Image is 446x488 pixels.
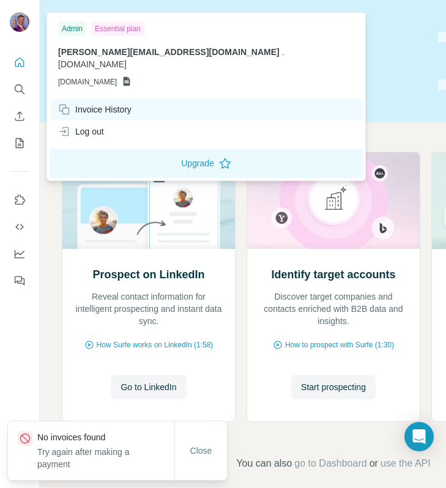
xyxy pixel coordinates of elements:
[58,76,117,87] span: [DOMAIN_NAME]
[37,431,174,443] p: No invoices found
[259,290,407,327] p: Discover target companies and contacts enriched with B2B data and insights.
[58,21,86,36] div: Admin
[282,47,284,57] span: .
[111,375,186,399] button: Go to LinkedIn
[62,152,236,249] img: Prospect on LinkedIn
[75,290,223,327] p: Reveal contact information for intelligent prospecting and instant data sync.
[370,456,378,471] span: or
[10,51,29,73] button: Quick start
[247,152,420,249] img: Identify target accounts
[50,149,363,178] button: Upgrade
[381,456,431,471] button: use the API
[10,105,29,127] button: Enrich CSV
[92,266,204,283] h2: Prospect on LinkedIn
[182,440,221,462] button: Close
[285,339,394,350] span: How to prospect with Surfe (1:30)
[10,270,29,292] button: Feedback
[37,446,174,470] p: Try again after making a payment
[58,47,280,57] span: [PERSON_NAME][EMAIL_ADDRESS][DOMAIN_NAME]
[291,375,376,399] button: Start prospecting
[190,445,212,457] span: Close
[58,59,127,69] span: [DOMAIN_NAME]
[97,339,214,350] span: How Surfe works on LinkedIn (1:58)
[10,78,29,100] button: Search
[91,21,144,36] div: Essential plan
[236,456,292,471] span: You can also
[58,125,104,138] div: Log out
[58,103,132,116] div: Invoice History
[10,243,29,265] button: Dashboard
[10,189,29,211] button: Use Surfe on LinkedIn
[271,266,395,283] h2: Identify target accounts
[301,381,366,393] span: Start prospecting
[10,132,29,154] button: My lists
[404,422,434,451] div: Open Intercom Messenger
[10,12,29,32] img: Avatar
[10,216,29,238] button: Use Surfe API
[121,381,176,393] span: Go to LinkedIn
[294,456,366,471] button: go to Dashboard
